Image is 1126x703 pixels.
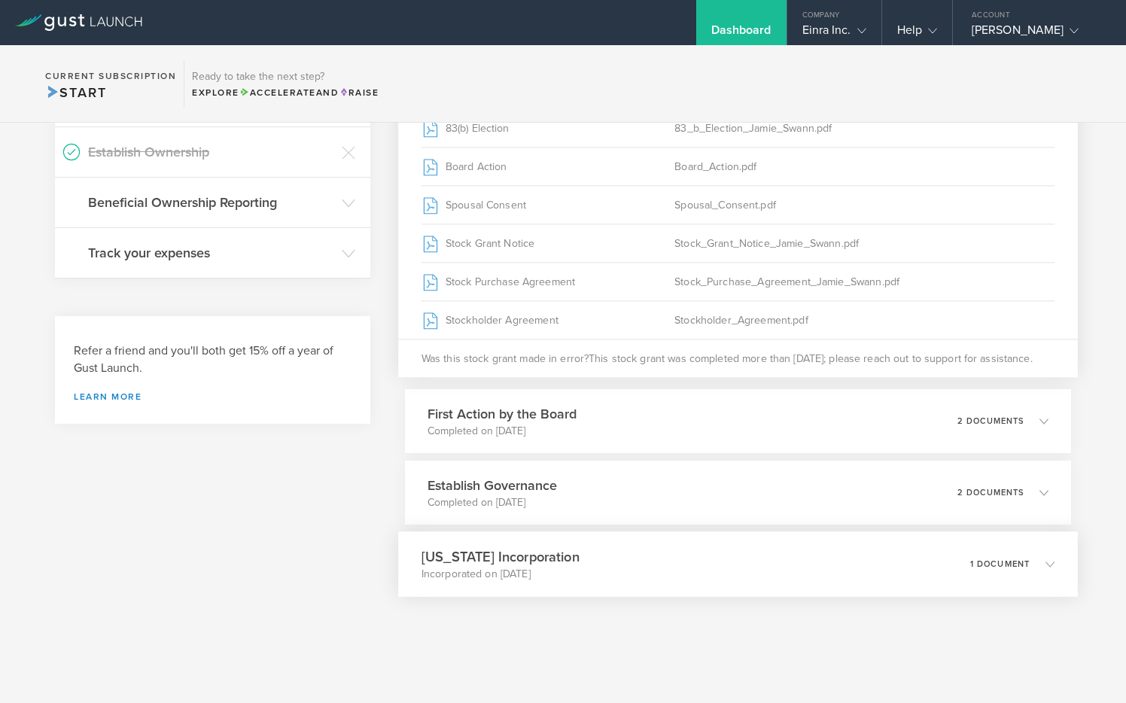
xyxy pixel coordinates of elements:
iframe: Chat Widget [1051,631,1126,703]
p: Completed on [DATE] [428,495,557,510]
h3: [US_STATE] Incorporation [421,546,580,567]
div: Stockholder Agreement [421,301,674,339]
div: [PERSON_NAME] [972,23,1100,45]
div: Help [897,23,937,45]
div: Ready to take the next step?ExploreAccelerateandRaise [184,60,386,107]
span: Accelerate [239,87,316,98]
p: 1 document [970,560,1030,568]
h3: Establish Governance [428,476,557,495]
div: Stock Purchase Agreement [421,263,674,300]
h2: Current Subscription [45,72,176,81]
div: 83(b) Election [421,109,674,147]
p: Incorporated on [DATE] [421,567,580,582]
div: Einra Inc. [802,23,866,45]
h3: Ready to take the next step? [192,72,379,82]
div: Board_Action.pdf [675,148,1055,185]
h3: First Action by the Board [428,404,577,424]
div: Dashboard [711,23,771,45]
p: 2 documents [957,417,1024,425]
p: 2 documents [957,488,1024,497]
div: Spousal_Consent.pdf [675,186,1055,224]
div: Spousal Consent [421,186,674,224]
div: Explore [192,86,379,99]
h3: Track your expenses [88,243,334,263]
div: Stockholder_Agreement.pdf [675,301,1055,339]
a: Learn more [74,392,351,401]
span: and [239,87,339,98]
div: Board Action [421,148,674,185]
span: This stock grant was completed more than [DATE]; please reach out to support for assistance. [589,351,1033,366]
div: 83_b_Election_Jamie_Swann.pdf [675,109,1055,147]
h3: Beneficial Ownership Reporting [88,193,334,212]
h3: Establish Ownership [88,142,334,162]
h3: Refer a friend and you'll both get 15% off a year of Gust Launch. [74,342,351,377]
span: Start [45,84,106,101]
span: Raise [339,87,379,98]
div: Was this stock grant made in error? [398,339,1077,377]
div: Stock_Grant_Notice_Jamie_Swann.pdf [675,224,1055,262]
div: Stock_Purchase_Agreement_Jamie_Swann.pdf [675,263,1055,300]
p: Completed on [DATE] [428,424,577,439]
div: Stock Grant Notice [421,224,674,262]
